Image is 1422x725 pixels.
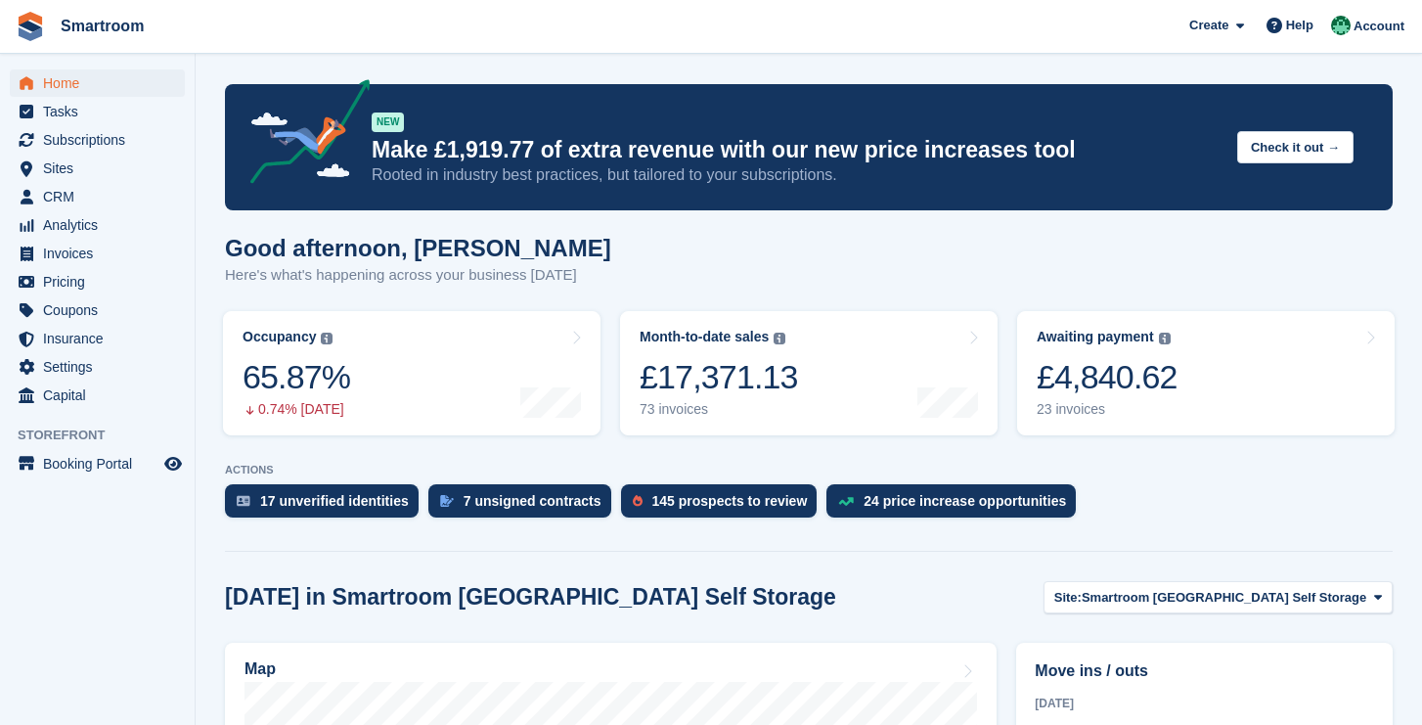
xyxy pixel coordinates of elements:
button: Site: Smartroom [GEOGRAPHIC_DATA] Self Storage [1044,581,1393,613]
img: icon-info-grey-7440780725fd019a000dd9b08b2336e03edf1995a4989e88bcd33f0948082b44.svg [321,333,333,344]
div: 24 price increase opportunities [864,493,1066,509]
a: menu [10,353,185,381]
h2: Map [244,660,276,678]
div: 7 unsigned contracts [464,493,601,509]
p: Make £1,919.77 of extra revenue with our new price increases tool [372,136,1222,164]
div: 145 prospects to review [652,493,808,509]
div: Occupancy [243,329,316,345]
div: 23 invoices [1037,401,1178,418]
img: icon-info-grey-7440780725fd019a000dd9b08b2336e03edf1995a4989e88bcd33f0948082b44.svg [1159,333,1171,344]
p: Here's what's happening across your business [DATE] [225,264,611,287]
a: menu [10,268,185,295]
div: Awaiting payment [1037,329,1154,345]
div: £4,840.62 [1037,357,1178,397]
span: Insurance [43,325,160,352]
img: prospect-51fa495bee0391a8d652442698ab0144808aea92771e9ea1ae160a38d050c398.svg [633,495,643,507]
a: 145 prospects to review [621,484,827,527]
span: Booking Portal [43,450,160,477]
div: 0.74% [DATE] [243,401,350,418]
div: NEW [372,113,404,132]
a: menu [10,211,185,239]
span: Home [43,69,160,97]
h2: [DATE] in Smartroom [GEOGRAPHIC_DATA] Self Storage [225,584,836,611]
div: 17 unverified identities [260,493,409,509]
a: menu [10,126,185,154]
div: [DATE] [1035,695,1374,712]
img: icon-info-grey-7440780725fd019a000dd9b08b2336e03edf1995a4989e88bcd33f0948082b44.svg [774,333,785,344]
a: Awaiting payment £4,840.62 23 invoices [1017,311,1395,435]
span: Subscriptions [43,126,160,154]
span: Settings [43,353,160,381]
span: Pricing [43,268,160,295]
img: contract_signature_icon-13c848040528278c33f63329250d36e43548de30e8caae1d1a13099fd9432cc5.svg [440,495,454,507]
span: Tasks [43,98,160,125]
a: menu [10,240,185,267]
span: Capital [43,382,160,409]
div: £17,371.13 [640,357,798,397]
img: verify_identity-adf6edd0f0f0b5bbfe63781bf79b02c33cf7c696d77639b501bdc392416b5a36.svg [237,495,250,507]
a: menu [10,69,185,97]
img: price_increase_opportunities-93ffe204e8149a01c8c9dc8f82e8f89637d9d84a8eef4429ea346261dce0b2c0.svg [838,497,854,506]
div: Month-to-date sales [640,329,769,345]
img: price-adjustments-announcement-icon-8257ccfd72463d97f412b2fc003d46551f7dbcb40ab6d574587a9cd5c0d94... [234,79,371,191]
a: Preview store [161,452,185,476]
span: Help [1286,16,1313,35]
span: Analytics [43,211,160,239]
a: menu [10,183,185,210]
span: CRM [43,183,160,210]
span: Account [1354,17,1404,36]
span: Coupons [43,296,160,324]
a: 17 unverified identities [225,484,428,527]
h2: Move ins / outs [1035,659,1374,683]
button: Check it out → [1237,131,1354,163]
a: Occupancy 65.87% 0.74% [DATE] [223,311,600,435]
a: menu [10,155,185,182]
span: Smartroom [GEOGRAPHIC_DATA] Self Storage [1082,588,1366,608]
span: Storefront [18,426,195,445]
a: menu [10,325,185,352]
a: menu [10,98,185,125]
h1: Good afternoon, [PERSON_NAME] [225,235,611,261]
a: menu [10,382,185,409]
a: 24 price increase opportunities [826,484,1086,527]
a: Smartroom [53,10,152,42]
a: 7 unsigned contracts [428,484,621,527]
img: Jacob Gabriel [1331,16,1351,35]
span: Invoices [43,240,160,267]
div: 73 invoices [640,401,798,418]
p: ACTIONS [225,464,1393,476]
img: stora-icon-8386f47178a22dfd0bd8f6a31ec36ba5ce8667c1dd55bd0f319d3a0aa187defe.svg [16,12,45,41]
span: Site: [1054,588,1082,608]
a: menu [10,450,185,477]
a: Month-to-date sales £17,371.13 73 invoices [620,311,998,435]
div: 65.87% [243,357,350,397]
span: Create [1189,16,1228,35]
span: Sites [43,155,160,182]
a: menu [10,296,185,324]
p: Rooted in industry best practices, but tailored to your subscriptions. [372,164,1222,186]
